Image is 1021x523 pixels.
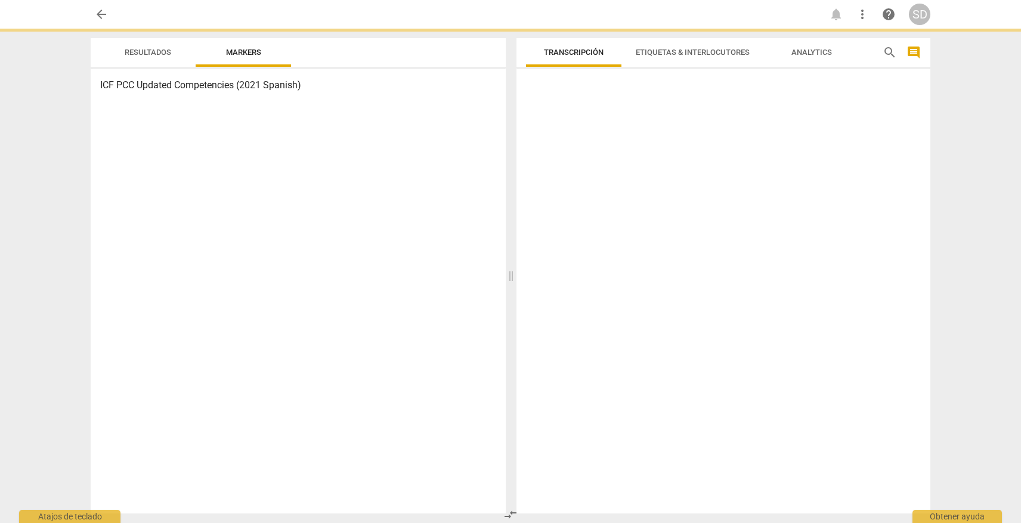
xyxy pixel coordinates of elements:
[544,48,604,57] span: Transcripción
[880,43,899,62] button: Buscar
[636,48,750,57] span: Etiquetas & Interlocutores
[883,45,897,60] span: search
[904,43,923,62] button: Mostrar/Ocultar comentarios
[94,7,109,21] span: arrow_back
[100,78,496,92] h3: ICF PCC Updated Competencies (2021 Spanish)
[881,7,896,21] span: help
[855,7,870,21] span: more_vert
[878,4,899,25] a: Obtener ayuda
[125,48,171,57] span: Resultados
[909,4,930,25] button: SD
[503,507,518,522] span: compare_arrows
[226,48,261,57] span: Markers
[791,48,832,57] span: Analytics
[19,510,120,523] div: Atajos de teclado
[912,510,1002,523] div: Obtener ayuda
[906,45,921,60] span: comment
